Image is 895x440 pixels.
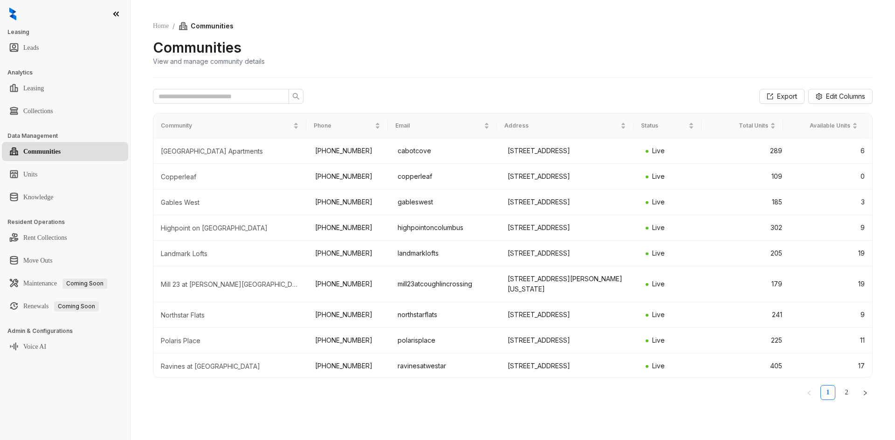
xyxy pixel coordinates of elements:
td: 302 [707,215,789,241]
span: Live [652,223,665,231]
td: [PHONE_NUMBER] [308,328,390,353]
td: [STREET_ADDRESS][PERSON_NAME][US_STATE] [500,266,638,302]
td: 289 [707,138,789,164]
li: Renewals [2,297,128,316]
span: Community [161,122,291,130]
div: Ravines at Westar [161,362,300,371]
th: Total Units [702,114,784,138]
span: Live [652,147,665,155]
td: 19 [790,241,872,266]
td: 225 [707,328,789,353]
h3: Admin & Configurations [7,327,130,335]
td: [STREET_ADDRESS] [500,241,638,266]
a: Collections [23,102,53,121]
td: [STREET_ADDRESS] [500,138,638,164]
span: Edit Columns [826,91,865,102]
td: [PHONE_NUMBER] [308,302,390,328]
td: [STREET_ADDRESS] [500,353,638,379]
td: 109 [707,164,789,190]
span: Total Units [709,122,769,130]
td: [PHONE_NUMBER] [308,266,390,302]
span: setting [816,93,822,100]
a: 1 [821,386,835,399]
td: 3 [790,190,872,215]
a: Communities [23,142,61,161]
td: 17 [790,353,872,379]
div: Mill 23 at Coughlin Crossing [161,280,300,289]
h3: Leasing [7,28,130,36]
div: Cabot Cove Apartments [161,147,300,156]
td: 19 [790,266,872,302]
h2: Communities [153,39,241,56]
div: Polaris Place [161,336,300,345]
div: Highpoint on Columbus Commons [161,223,300,233]
span: Address [504,122,619,130]
button: Export [759,89,805,104]
a: Move Outs [23,251,53,270]
span: Coming Soon [62,278,107,289]
td: 205 [707,241,789,266]
li: Communities [2,142,128,161]
td: cabotcove [390,138,500,164]
span: export [767,93,773,100]
li: Move Outs [2,251,128,270]
td: 179 [707,266,789,302]
td: [PHONE_NUMBER] [308,215,390,241]
td: [PHONE_NUMBER] [308,164,390,190]
a: Units [23,165,37,184]
li: Knowledge [2,188,128,207]
td: 0 [790,164,872,190]
td: mill23atcoughlincrossing [390,266,500,302]
a: Leasing [23,79,44,98]
td: [STREET_ADDRESS] [500,190,638,215]
li: 1 [820,385,835,400]
li: Collections [2,102,128,121]
li: Leads [2,38,128,57]
li: Maintenance [2,274,128,293]
div: View and manage community details [153,56,265,66]
td: [STREET_ADDRESS] [500,164,638,190]
li: Rent Collections [2,228,128,247]
span: Live [652,198,665,206]
span: left [806,390,812,396]
th: Email [388,114,497,138]
li: Units [2,165,128,184]
span: Available Units [791,122,850,130]
a: 2 [840,386,854,399]
a: Knowledge [23,188,54,207]
div: Gables West [161,198,300,207]
td: [STREET_ADDRESS] [500,215,638,241]
li: / [172,21,175,31]
div: Northstar Flats [161,311,300,320]
span: search [292,93,300,100]
span: Live [652,280,665,288]
td: 241 [707,302,789,328]
td: northstarflats [390,302,500,328]
td: 6 [790,138,872,164]
span: Live [652,249,665,257]
td: 9 [790,215,872,241]
th: Address [497,114,633,138]
button: left [802,385,817,400]
span: Export [777,91,797,102]
div: Copperleaf [161,172,300,182]
td: polarisplace [390,328,500,353]
span: Live [652,172,665,180]
li: Voice AI [2,337,128,356]
a: Rent Collections [23,229,67,247]
td: 9 [790,302,872,328]
h3: Resident Operations [7,218,130,226]
a: RenewalsComing Soon [23,297,99,316]
span: Live [652,311,665,318]
td: copperleaf [390,164,500,190]
td: gableswest [390,190,500,215]
td: [PHONE_NUMBER] [308,190,390,215]
li: Next Page [858,385,873,400]
button: right [858,385,873,400]
td: [STREET_ADDRESS] [500,328,638,353]
td: landmarklofts [390,241,500,266]
li: Previous Page [802,385,817,400]
td: ravinesatwestar [390,353,500,379]
a: Voice AI [23,338,46,356]
th: Phone [306,114,388,138]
